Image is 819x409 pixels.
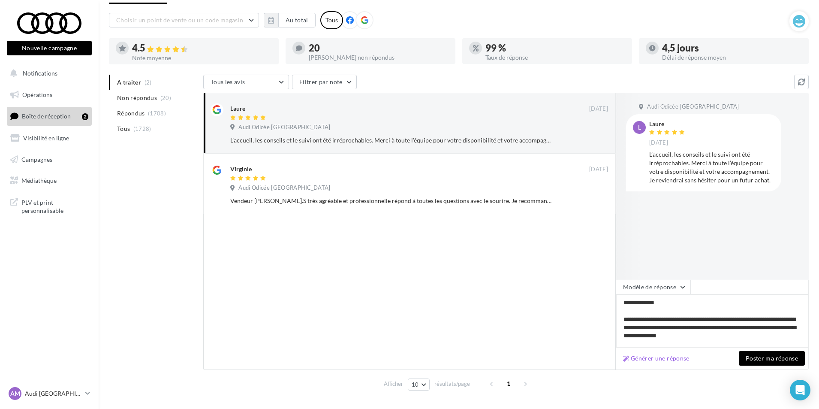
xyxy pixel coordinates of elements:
[620,353,693,364] button: Générer une réponse
[133,125,151,132] span: (1728)
[485,55,625,61] div: Taux de réponse
[238,184,330,192] span: Audi Odicée [GEOGRAPHIC_DATA]
[117,109,145,118] span: Répondus
[485,43,625,53] div: 99 %
[662,43,802,53] div: 4,5 jours
[116,16,243,24] span: Choisir un point de vente ou un code magasin
[211,78,245,85] span: Tous les avis
[5,107,93,125] a: Boîte de réception2
[5,151,93,169] a: Campagnes
[309,55,449,61] div: [PERSON_NAME] non répondus
[589,166,608,173] span: [DATE]
[309,43,449,53] div: 20
[662,55,802,61] div: Délai de réponse moyen
[616,280,690,294] button: Modèle de réponse
[502,377,515,391] span: 1
[408,379,430,391] button: 10
[109,13,259,27] button: Choisir un point de vente ou un code magasin
[21,197,88,215] span: PLV et print personnalisable
[230,165,252,173] div: Virginie
[5,129,93,147] a: Visibilité en ligne
[238,124,330,131] span: Audi Odicée [GEOGRAPHIC_DATA]
[589,105,608,113] span: [DATE]
[264,13,316,27] button: Au total
[10,389,20,398] span: AM
[7,385,92,402] a: AM Audi [GEOGRAPHIC_DATA]
[132,43,272,53] div: 4.5
[203,75,289,89] button: Tous les avis
[739,351,805,366] button: Poster ma réponse
[649,150,774,185] div: L’accueil, les conseils et le suivi ont été irréprochables. Merci à toute l’équipe pour votre dis...
[5,86,93,104] a: Opérations
[132,55,272,61] div: Note moyenne
[5,193,93,218] a: PLV et print personnalisable
[117,94,157,102] span: Non répondus
[25,389,82,398] p: Audi [GEOGRAPHIC_DATA]
[148,110,166,117] span: (1708)
[5,64,90,82] button: Notifications
[21,177,57,184] span: Médiathèque
[278,13,316,27] button: Au total
[160,94,171,101] span: (20)
[384,380,403,388] span: Afficher
[230,136,552,145] div: L’accueil, les conseils et le suivi ont été irréprochables. Merci à toute l’équipe pour votre dis...
[638,123,641,132] span: L
[23,134,69,142] span: Visibilité en ligne
[5,172,93,190] a: Médiathèque
[7,41,92,55] button: Nouvelle campagne
[82,113,88,120] div: 2
[320,11,343,29] div: Tous
[22,112,71,120] span: Boîte de réception
[230,104,245,113] div: Laure
[23,70,57,77] span: Notifications
[22,91,52,98] span: Opérations
[434,380,470,388] span: résultats/page
[230,197,552,205] div: Vendeur [PERSON_NAME].S très agréable et professionnelle répond à toutes les questions avec le so...
[21,155,52,163] span: Campagnes
[647,103,739,111] span: Audi Odicée [GEOGRAPHIC_DATA]
[790,380,810,400] div: Open Intercom Messenger
[649,121,687,127] div: Laure
[412,381,419,388] span: 10
[649,139,668,147] span: [DATE]
[117,124,130,133] span: Tous
[292,75,357,89] button: Filtrer par note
